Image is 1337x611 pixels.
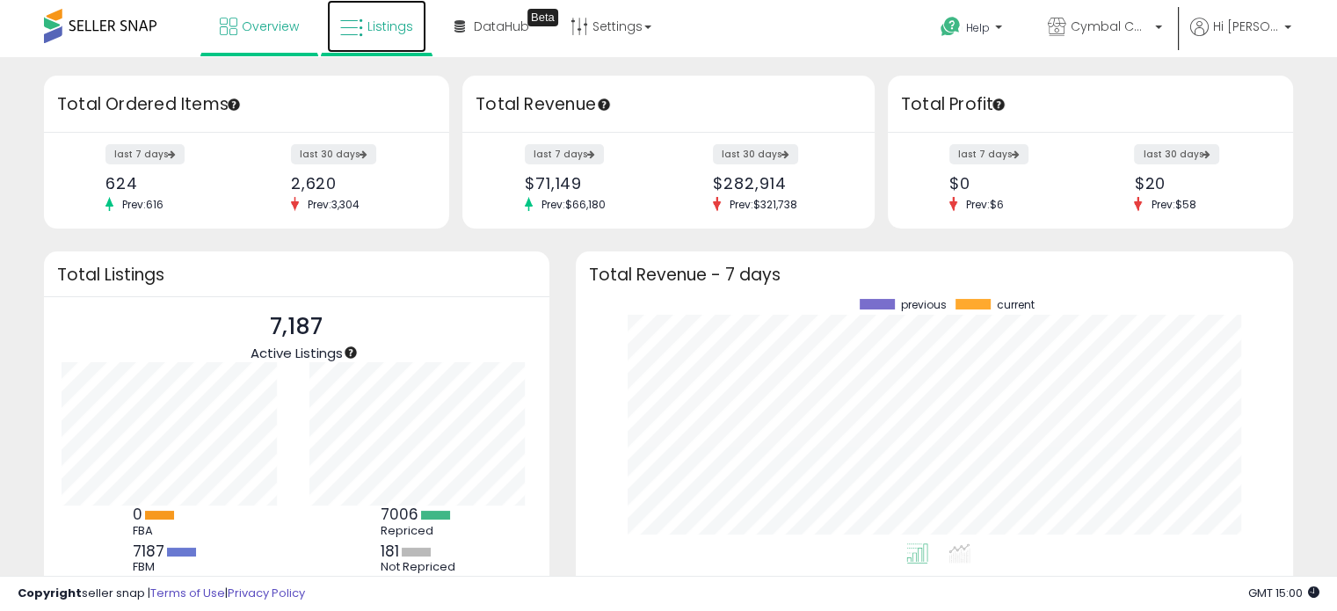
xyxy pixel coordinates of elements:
[291,174,418,193] div: 2,620
[343,345,359,360] div: Tooltip anchor
[949,144,1028,164] label: last 7 days
[940,16,962,38] i: Get Help
[381,524,460,538] div: Repriced
[133,541,164,562] b: 7187
[133,524,212,538] div: FBA
[901,299,947,311] span: previous
[291,144,376,164] label: last 30 days
[1190,18,1291,57] a: Hi [PERSON_NAME]
[105,144,185,164] label: last 7 days
[991,97,1006,113] div: Tooltip anchor
[949,174,1077,193] div: $0
[381,560,460,574] div: Not Repriced
[105,174,233,193] div: 624
[901,92,1280,117] h3: Total Profit
[525,144,604,164] label: last 7 days
[381,541,399,562] b: 181
[474,18,529,35] span: DataHub
[367,18,413,35] span: Listings
[1213,18,1279,35] span: Hi [PERSON_NAME]
[251,344,343,362] span: Active Listings
[299,197,368,212] span: Prev: 3,304
[1248,585,1319,601] span: 2025-09-11 15:00 GMT
[18,586,305,602] div: seller snap | |
[533,197,614,212] span: Prev: $66,180
[226,97,242,113] div: Tooltip anchor
[527,9,558,26] div: Tooltip anchor
[18,585,82,601] strong: Copyright
[251,310,343,344] p: 7,187
[1071,18,1150,35] span: Cymbal Communications
[228,585,305,601] a: Privacy Policy
[57,92,436,117] h3: Total Ordered Items
[926,3,1020,57] a: Help
[721,197,806,212] span: Prev: $321,738
[997,299,1035,311] span: current
[381,504,418,525] b: 7006
[525,174,656,193] div: $71,149
[957,197,1013,212] span: Prev: $6
[596,97,612,113] div: Tooltip anchor
[150,585,225,601] a: Terms of Use
[133,560,212,574] div: FBM
[1142,197,1204,212] span: Prev: $58
[589,268,1280,281] h3: Total Revenue - 7 days
[713,144,798,164] label: last 30 days
[966,20,990,35] span: Help
[133,504,142,525] b: 0
[713,174,844,193] div: $282,914
[57,268,536,281] h3: Total Listings
[1134,144,1219,164] label: last 30 days
[1134,174,1261,193] div: $20
[113,197,172,212] span: Prev: 616
[476,92,861,117] h3: Total Revenue
[242,18,299,35] span: Overview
